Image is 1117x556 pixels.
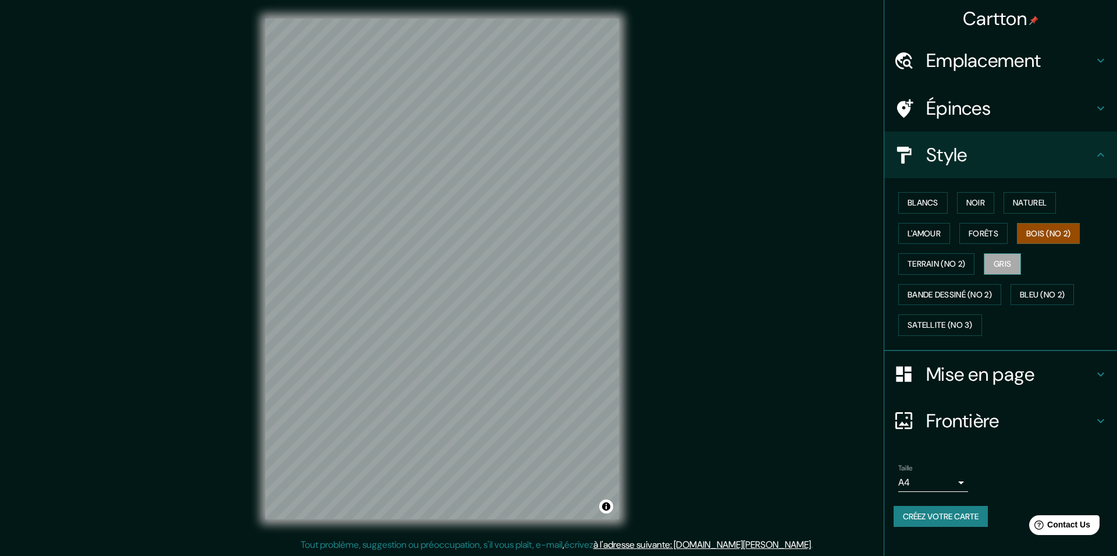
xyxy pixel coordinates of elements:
[898,314,982,336] button: Satellite (no 3)
[963,7,1038,30] h4: Cartton
[898,284,1001,306] button: Bande dessiné (no 2)
[926,97,1094,120] h4: Épinces
[898,463,913,473] label: Taille
[884,37,1117,84] div: Emplacement
[926,363,1094,386] h4: Mise en page
[1013,511,1104,543] iframe: Lanceur d'aide au widget
[926,143,1094,167] h4: Style
[814,538,817,552] div: .
[301,538,813,552] p: Tout problème, suggestion ou préoccupation, s'il vous plaît, e-mail écrivez .
[957,192,994,214] button: Noir
[894,506,988,527] button: Créez votre carte
[593,539,811,551] a: à l'adresse suivante: [DOMAIN_NAME][PERSON_NAME]
[1029,16,1038,25] img: pin-icon.png
[898,253,974,275] button: Terrain (no 2)
[563,539,564,551] a: ,
[959,223,1008,245] button: Forêts
[1011,284,1074,306] button: Bleu (no 2)
[1017,223,1080,245] button: Bois (no 2)
[926,409,1094,433] h4: Frontière
[884,85,1117,132] div: Épinces
[884,351,1117,398] div: Mise en page
[813,538,814,552] div: .
[1004,192,1056,214] button: Naturel
[884,398,1117,444] div: Frontière
[984,253,1021,275] button: Gris
[599,500,613,513] button: Toggle attribution
[926,49,1094,72] h4: Emplacement
[898,192,948,214] button: Blancs
[898,223,950,245] button: L'amour
[265,19,619,519] canvas: Map
[884,132,1117,178] div: Style
[898,473,968,492] div: A4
